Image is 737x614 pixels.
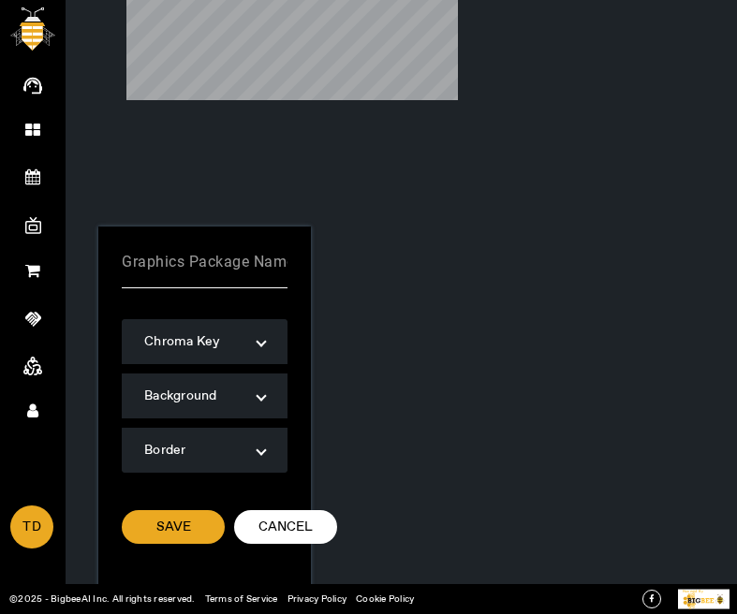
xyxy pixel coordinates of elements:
mat-panel-title: Border [144,441,243,460]
mat-expansion-panel-header: Chroma Key [122,319,287,364]
span: TD [12,507,52,548]
button: Save [122,510,225,544]
a: Terms of Service [205,592,278,606]
span: Save [156,518,191,536]
mat-expansion-panel-header: Background [122,373,287,418]
mat-panel-title: Background [144,387,243,405]
button: Cancel [234,510,337,544]
img: bigbee-logo.png [10,7,55,51]
tspan: ed By [693,589,703,593]
tspan: P [683,589,685,593]
tspan: r [692,589,694,593]
tspan: owe [685,589,692,593]
mat-expansion-panel-header: Border [122,428,287,473]
a: Privacy Policy [287,592,347,606]
a: Cookie Policy [356,592,414,606]
a: TD [10,505,53,548]
a: ©2025 - BigbeeAI Inc. All rights reserved. [9,592,196,606]
mat-panel-title: Chroma Key [144,332,243,351]
span: Cancel [258,518,313,536]
mat-label: Graphics Package Name [122,252,295,270]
